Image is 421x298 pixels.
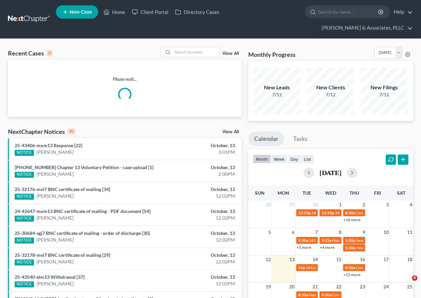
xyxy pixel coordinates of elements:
[265,255,272,263] span: 12
[359,283,366,291] span: 23
[301,154,314,163] button: list
[254,91,300,98] div: 7/12
[254,84,300,91] div: New Leads
[321,292,331,297] span: 9:30a
[128,6,172,18] a: Client Portal
[362,228,366,236] span: 9
[166,258,235,265] div: 12:02PM
[166,274,235,280] div: October, 13
[390,6,413,18] a: Help
[166,149,235,155] div: 3:01PM
[312,283,318,291] span: 21
[70,10,92,15] span: New Case
[37,215,74,221] a: [PERSON_NAME]
[303,190,311,196] span: Tue
[265,283,272,291] span: 19
[166,171,235,177] div: 2:00PM
[318,22,413,34] a: [PERSON_NAME] & Associates, PLLC
[307,91,354,98] div: 7/12
[409,201,413,209] span: 4
[306,265,370,270] span: 341(a) meeting for [PERSON_NAME]
[15,274,85,280] a: 25-43540-elm13 Withdrawal [37]
[37,258,74,265] a: [PERSON_NAME]
[338,201,342,209] span: 1
[321,210,334,215] span: 12:35p
[37,171,74,177] a: [PERSON_NAME]
[359,255,366,263] span: 16
[309,292,361,297] span: Hearing for [PERSON_NAME]
[318,6,379,18] input: Search by name...
[298,265,305,270] span: 12p
[362,201,366,209] span: 2
[343,272,360,277] a: +12 more
[383,255,389,263] span: 17
[343,217,360,222] a: +18 more
[356,238,407,243] span: hearing for [PERSON_NAME]
[8,76,242,82] p: Please wait...
[412,275,417,281] span: 8
[8,49,53,57] div: Recent Cases
[100,6,128,18] a: Home
[312,255,318,263] span: 14
[398,275,414,291] iframe: Intercom live chat
[383,283,389,291] span: 24
[320,245,334,250] a: +4 more
[15,252,110,258] a: 25-32178-mvl7 BNC certificate of mailing [29]
[332,292,408,297] span: Confirmation hearing for [PERSON_NAME]
[309,238,373,243] span: 341(a) meeting for [PERSON_NAME]
[15,208,150,214] a: 24-42647-mxm13 BNC certificate of mailing - PDF document [54]
[15,164,153,170] a: [PHONE_NUMBER] Chapter 13 Voluntary Petition - case upload [1]
[15,230,150,236] a: 25-30684-sgj7 BNC certificate of mailing - order of discharge [30]
[268,228,272,236] span: 5
[15,281,34,287] div: NOTICE
[15,238,34,244] div: NOTICE
[289,255,295,263] span: 13
[173,47,219,57] input: Search by name...
[345,238,355,243] span: 1:30p
[278,190,289,196] span: Mon
[287,132,314,146] a: Tasks
[222,130,239,134] a: View All
[406,255,413,263] span: 18
[289,283,295,291] span: 20
[345,245,355,250] span: 1:30p
[385,201,389,209] span: 3
[374,190,381,196] span: Fri
[15,150,34,156] div: NOTICE
[361,91,407,98] div: 7/12
[345,265,355,270] span: 8:30a
[255,190,265,196] span: Sun
[332,238,384,243] span: Hearing for [PERSON_NAME]
[288,154,301,163] button: day
[15,259,34,265] div: NOTICE
[15,194,34,200] div: NOTICE
[166,193,235,199] div: 12:02PM
[47,50,53,56] div: 0
[291,228,295,236] span: 6
[222,51,239,56] a: View All
[166,215,235,221] div: 12:02PM
[307,84,354,91] div: New Clients
[253,154,271,163] button: month
[383,228,389,236] span: 10
[166,142,235,149] div: October, 13
[315,228,318,236] span: 7
[248,132,284,146] a: Calendar
[271,154,288,163] button: week
[166,208,235,215] div: October, 13
[166,280,235,287] div: 12:02PM
[325,190,336,196] span: Wed
[166,164,235,171] div: October, 13
[37,193,74,199] a: [PERSON_NAME]
[37,237,74,243] a: [PERSON_NAME]
[166,237,235,243] div: 12:02PM
[37,149,74,155] a: [PERSON_NAME]
[265,201,272,209] span: 28
[321,238,331,243] span: 9:25a
[335,255,342,263] span: 15
[15,172,34,178] div: NOTICE
[166,252,235,258] div: October, 13
[172,6,223,18] a: Directory Cases
[248,50,296,58] h3: Monthly Progress
[15,143,82,148] a: 25-43406-mxm13 Response [22]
